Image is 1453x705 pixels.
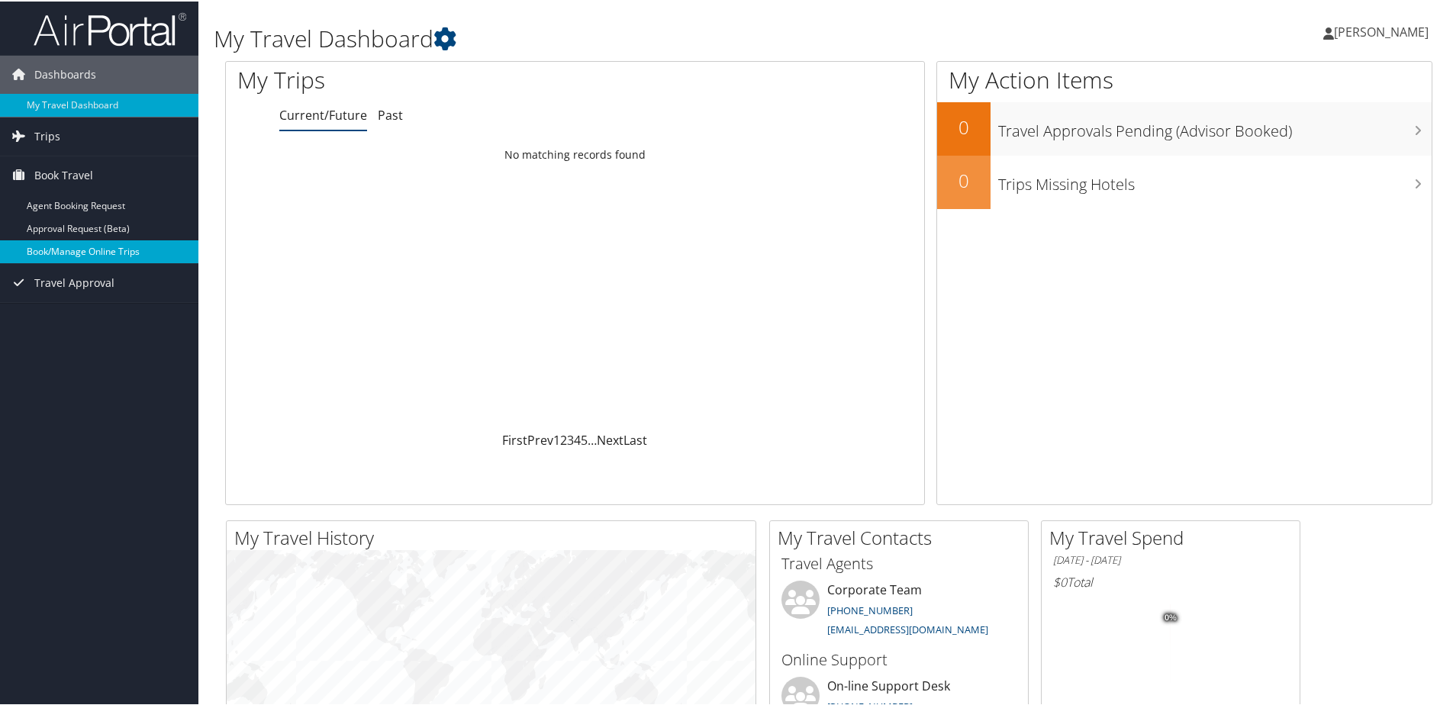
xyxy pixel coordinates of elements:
[774,579,1024,642] li: Corporate Team
[827,602,913,616] a: [PHONE_NUMBER]
[1053,572,1067,589] span: $0
[378,105,403,122] a: Past
[937,113,991,139] h2: 0
[581,430,588,447] a: 5
[1165,612,1177,621] tspan: 0%
[937,154,1432,208] a: 0Trips Missing Hotels
[827,621,988,635] a: [EMAIL_ADDRESS][DOMAIN_NAME]
[34,116,60,154] span: Trips
[937,101,1432,154] a: 0Travel Approvals Pending (Advisor Booked)
[778,523,1028,549] h2: My Travel Contacts
[1323,8,1444,53] a: [PERSON_NAME]
[214,21,1034,53] h1: My Travel Dashboard
[597,430,623,447] a: Next
[560,430,567,447] a: 2
[502,430,527,447] a: First
[998,111,1432,140] h3: Travel Approvals Pending (Advisor Booked)
[34,10,186,46] img: airportal-logo.png
[937,166,991,192] h2: 0
[527,430,553,447] a: Prev
[34,155,93,193] span: Book Travel
[279,105,367,122] a: Current/Future
[937,63,1432,95] h1: My Action Items
[1049,523,1300,549] h2: My Travel Spend
[574,430,581,447] a: 4
[553,430,560,447] a: 1
[1053,572,1288,589] h6: Total
[1334,22,1429,39] span: [PERSON_NAME]
[623,430,647,447] a: Last
[1053,552,1288,566] h6: [DATE] - [DATE]
[567,430,574,447] a: 3
[998,165,1432,194] h3: Trips Missing Hotels
[234,523,755,549] h2: My Travel History
[781,648,1016,669] h3: Online Support
[588,430,597,447] span: …
[781,552,1016,573] h3: Travel Agents
[226,140,924,167] td: No matching records found
[34,262,114,301] span: Travel Approval
[34,54,96,92] span: Dashboards
[237,63,622,95] h1: My Trips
